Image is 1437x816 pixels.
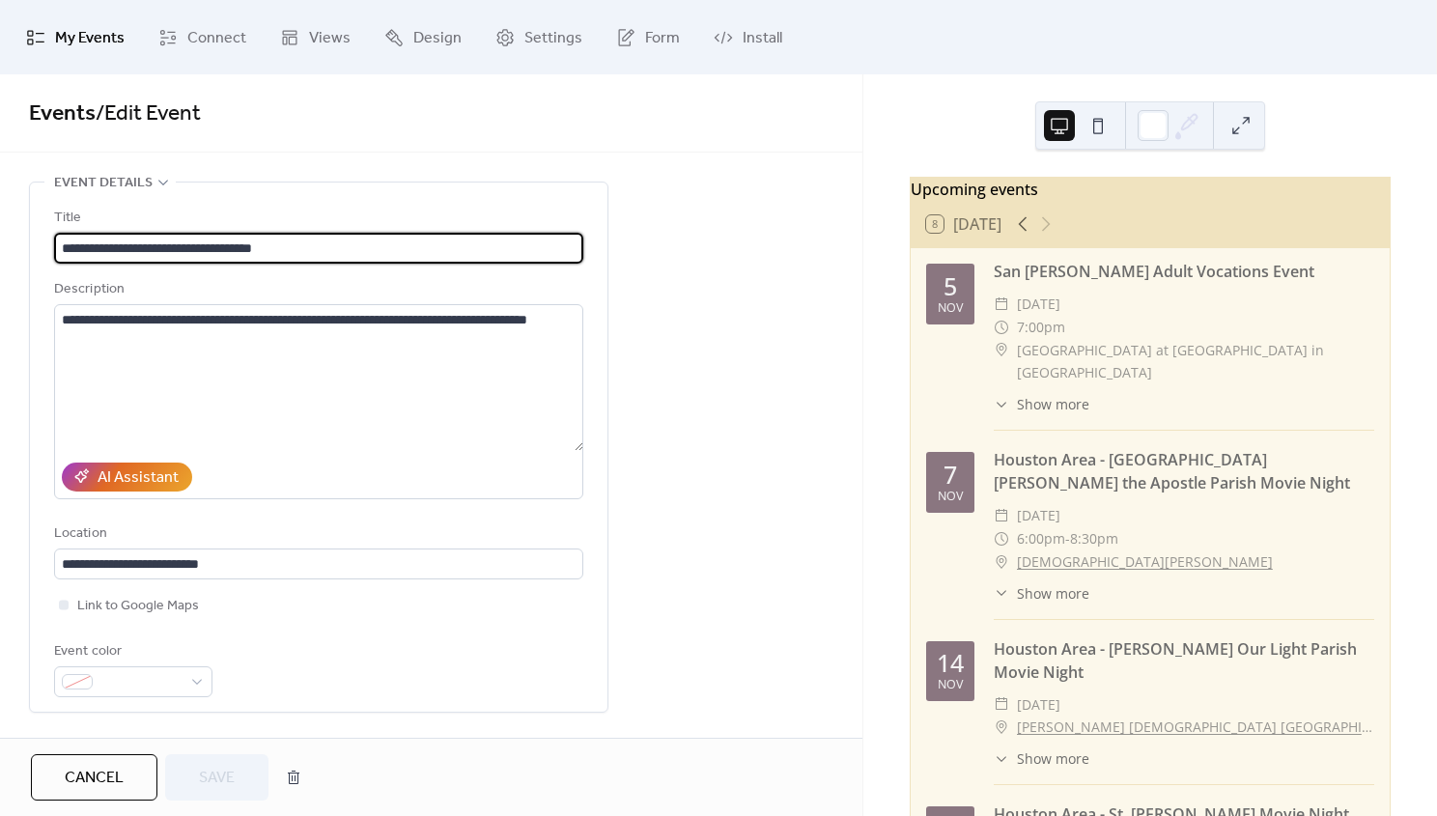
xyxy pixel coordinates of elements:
div: ​ [994,748,1009,769]
div: AI Assistant [98,466,179,490]
div: Upcoming events [911,178,1390,201]
button: ​Show more [994,394,1089,414]
a: My Events [12,8,139,67]
span: - [1065,527,1070,550]
div: ​ [994,693,1009,717]
a: [PERSON_NAME] [DEMOGRAPHIC_DATA] [GEOGRAPHIC_DATA] [1017,716,1374,739]
div: ​ [994,550,1009,574]
div: 7 [944,463,957,487]
div: ​ [994,583,1009,604]
a: Connect [144,8,261,67]
a: Views [266,8,365,67]
span: 7:00pm [1017,316,1065,339]
span: Show more [1017,394,1089,414]
div: Title [54,207,579,230]
span: 8:30pm [1070,527,1118,550]
span: [DATE] [1017,504,1060,527]
a: Form [602,8,694,67]
div: ​ [994,716,1009,739]
div: San [PERSON_NAME] Adult Vocations Event [994,260,1374,283]
span: Show more [1017,748,1089,769]
a: Events [29,93,96,135]
span: Event details [54,172,153,195]
div: ​ [994,527,1009,550]
a: Settings [481,8,597,67]
button: ​Show more [994,583,1089,604]
div: 5 [944,274,957,298]
span: Link to Google Maps [77,595,199,618]
button: AI Assistant [62,463,192,492]
span: Cancel [65,767,124,790]
div: Nov [938,491,963,503]
a: Install [699,8,797,67]
button: Cancel [31,754,157,801]
span: Form [645,23,680,53]
span: Settings [524,23,582,53]
span: 6:00pm [1017,527,1065,550]
span: Install [743,23,782,53]
div: ​ [994,293,1009,316]
span: Design [413,23,462,53]
div: Nov [938,302,963,315]
div: Houston Area - [GEOGRAPHIC_DATA][PERSON_NAME] the Apostle Parish Movie Night [994,448,1374,494]
div: Nov [938,679,963,691]
button: ​Show more [994,748,1089,769]
span: [GEOGRAPHIC_DATA] at [GEOGRAPHIC_DATA] in [GEOGRAPHIC_DATA] [1017,339,1374,385]
div: 14 [937,651,964,675]
div: Description [54,278,579,301]
a: Design [370,8,476,67]
span: Show more [1017,583,1089,604]
div: ​ [994,504,1009,527]
div: ​ [994,339,1009,362]
span: [DATE] [1017,293,1060,316]
div: ​ [994,316,1009,339]
span: Views [309,23,351,53]
div: Event color [54,640,209,663]
span: Connect [187,23,246,53]
span: Date and time [54,734,153,757]
span: My Events [55,23,125,53]
span: [DATE] [1017,693,1060,717]
div: Houston Area - [PERSON_NAME] Our Light Parish Movie Night [994,637,1374,684]
div: ​ [994,394,1009,414]
div: Location [54,522,579,546]
span: / Edit Event [96,93,201,135]
a: [DEMOGRAPHIC_DATA][PERSON_NAME] [1017,550,1273,574]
